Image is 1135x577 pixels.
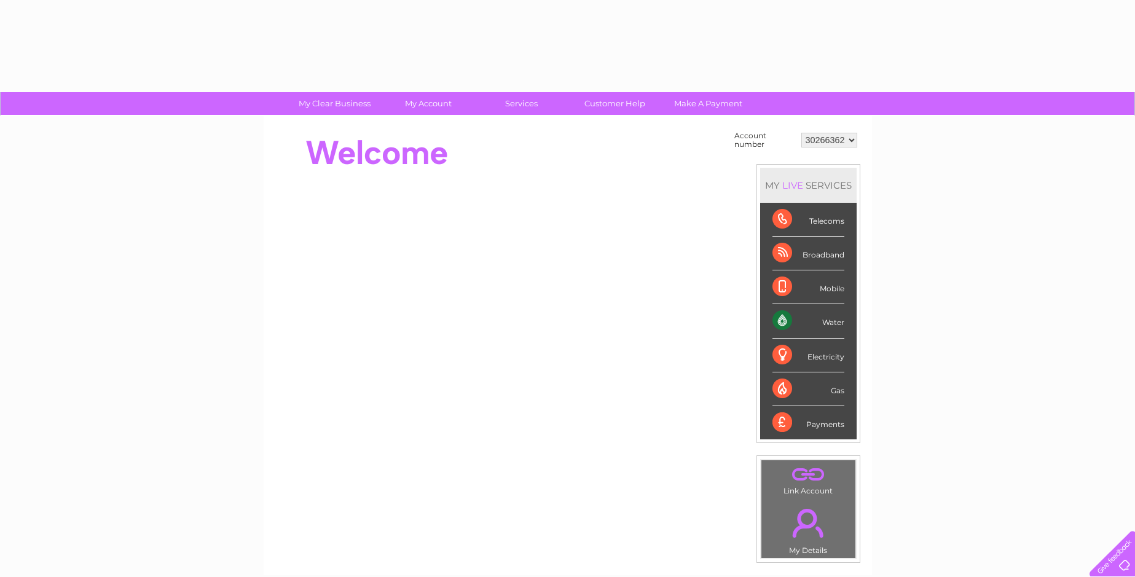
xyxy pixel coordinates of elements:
[772,339,844,372] div: Electricity
[377,92,479,115] a: My Account
[471,92,572,115] a: Services
[780,179,806,191] div: LIVE
[761,498,856,559] td: My Details
[772,406,844,439] div: Payments
[731,128,798,152] td: Account number
[284,92,385,115] a: My Clear Business
[564,92,666,115] a: Customer Help
[658,92,759,115] a: Make A Payment
[761,460,856,498] td: Link Account
[764,501,852,544] a: .
[772,270,844,304] div: Mobile
[764,463,852,485] a: .
[760,168,857,203] div: MY SERVICES
[772,304,844,338] div: Water
[772,372,844,406] div: Gas
[772,203,844,237] div: Telecoms
[772,237,844,270] div: Broadband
